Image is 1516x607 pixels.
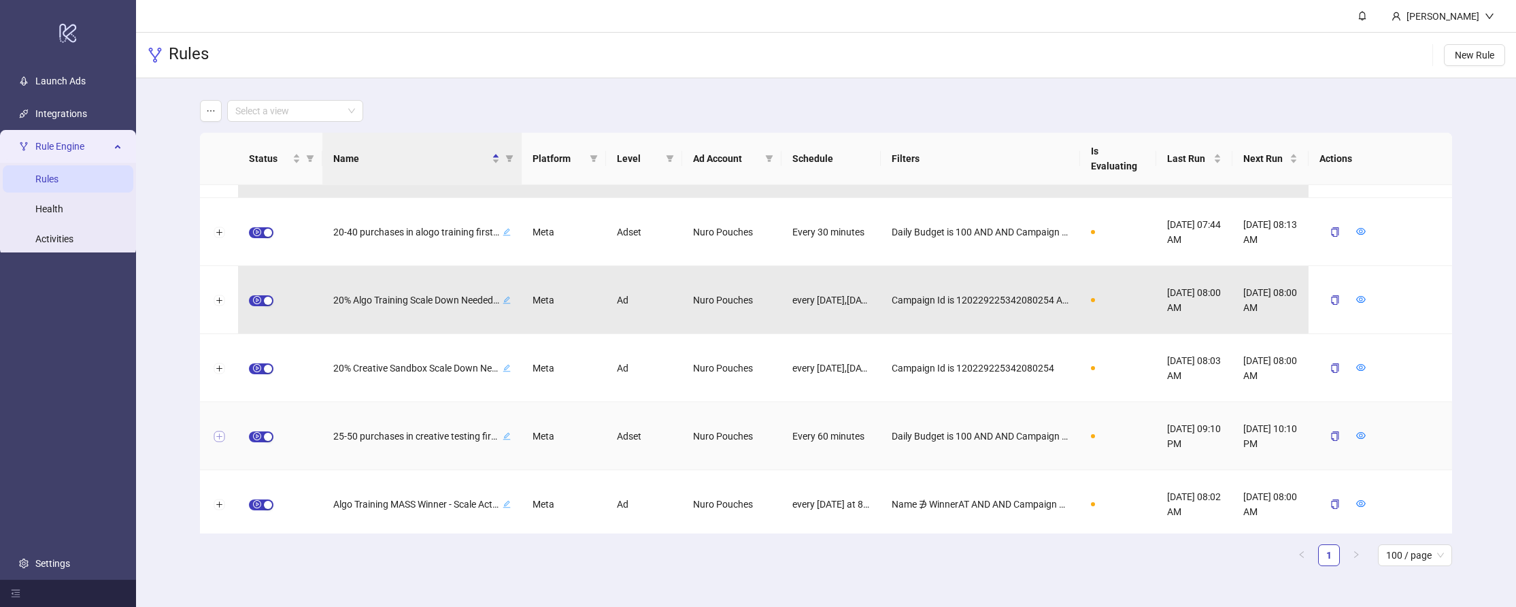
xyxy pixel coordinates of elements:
[333,151,489,166] span: Name
[1319,289,1351,311] button: copy
[682,402,781,470] div: Nuro Pouches
[606,470,682,538] div: Ad
[1392,12,1401,21] span: user
[322,133,522,185] th: Name
[35,108,87,119] a: Integrations
[1356,431,1366,442] a: eye
[1330,499,1340,509] span: copy
[35,558,70,569] a: Settings
[693,151,760,166] span: Ad Account
[606,266,682,334] div: Ad
[606,198,682,266] div: Adset
[682,198,781,266] div: Nuro Pouches
[503,228,511,236] span: edit
[1330,295,1340,305] span: copy
[892,225,1069,240] span: Daily Budget is 100 AND AND Campaign Name ∋ Algo_Training
[522,402,606,470] div: Meta
[663,148,677,169] span: filter
[1330,431,1340,441] span: copy
[1356,499,1366,510] a: eye
[1232,266,1309,334] div: [DATE] 08:00 AM
[1345,544,1367,566] button: right
[1309,133,1452,185] th: Actions
[503,500,511,508] span: edit
[1319,357,1351,379] button: copy
[35,233,73,244] a: Activities
[1455,50,1494,61] span: New Rule
[1485,12,1494,21] span: down
[522,334,606,402] div: Meta
[1330,227,1340,237] span: copy
[892,429,1069,444] span: Daily Budget is 100 AND AND Campaign Id is 120229225342080254
[1319,493,1351,515] button: copy
[1318,544,1340,566] li: 1
[590,154,598,163] span: filter
[1386,545,1444,565] span: 100 / page
[781,133,881,185] th: Schedule
[682,266,781,334] div: Nuro Pouches
[522,470,606,538] div: Meta
[35,76,86,86] a: Launch Ads
[1401,9,1485,24] div: [PERSON_NAME]
[503,148,516,169] span: filter
[503,432,511,440] span: edit
[35,133,110,160] span: Rule Engine
[522,198,606,266] div: Meta
[533,151,584,166] span: Platform
[1356,227,1366,237] a: eye
[666,154,674,163] span: filter
[1319,425,1351,447] button: copy
[682,334,781,402] div: Nuro Pouches
[1156,133,1232,185] th: Last Run
[892,497,1069,512] span: Name ∌ WinnerAT AND AND Campaign Name ∋ Algo_Training
[1378,544,1452,566] div: Page Size
[606,334,682,402] div: Ad
[762,148,776,169] span: filter
[1156,266,1232,334] div: [DATE] 08:00 AM
[1298,551,1306,559] span: left
[1291,544,1313,566] button: left
[333,429,500,444] span: 25-50 purchases in creative testing first scale
[1356,227,1366,236] span: eye
[617,151,660,166] span: Level
[1080,133,1156,185] th: Is Evaluating
[792,293,870,308] span: every [DATE],[DATE],[DATE] at 8:00 AM [GEOGRAPHIC_DATA]/New_York
[1356,363,1366,372] span: eye
[333,359,511,377] div: 20% Creative Sandbox Scale Down Needed (Min $200)edit
[1243,151,1287,166] span: Next Run
[214,227,224,238] button: Expand row
[169,44,209,67] h3: Rules
[1330,363,1340,373] span: copy
[1319,545,1339,565] a: 1
[505,154,513,163] span: filter
[503,364,511,372] span: edit
[11,589,20,598] span: menu-fold
[1232,470,1309,538] div: [DATE] 08:00 AM
[249,151,290,166] span: Status
[214,363,224,374] button: Expand row
[35,203,63,214] a: Health
[792,361,870,376] span: every [DATE],[DATE],[DATE] at 8:00 AM [GEOGRAPHIC_DATA]/New_York
[1167,151,1211,166] span: Last Run
[1345,544,1367,566] li: Next Page
[892,361,1054,376] span: Campaign Id is 120229225342080254
[333,497,500,512] span: Algo Training MASS Winner - Scale Action 2.2
[333,291,511,309] div: 20% Algo Training Scale Down Needed (Min $200)edit
[1232,198,1309,266] div: [DATE] 08:13 AM
[1232,133,1309,185] th: Next Run
[1291,544,1313,566] li: Previous Page
[19,142,29,151] span: fork
[214,499,224,510] button: Expand row
[333,225,500,240] span: 20-40 purchases in alogo training first scale
[1356,499,1366,508] span: eye
[206,106,216,116] span: ellipsis
[1156,198,1232,266] div: [DATE] 07:44 AM
[306,154,314,163] span: filter
[147,47,163,63] span: fork
[333,427,511,445] div: 25-50 purchases in creative testing first scaleedit
[503,296,511,304] span: edit
[1356,431,1366,440] span: eye
[333,223,511,241] div: 20-40 purchases in alogo training first scaleedit
[1444,44,1505,66] button: New Rule
[214,431,224,442] button: Expand row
